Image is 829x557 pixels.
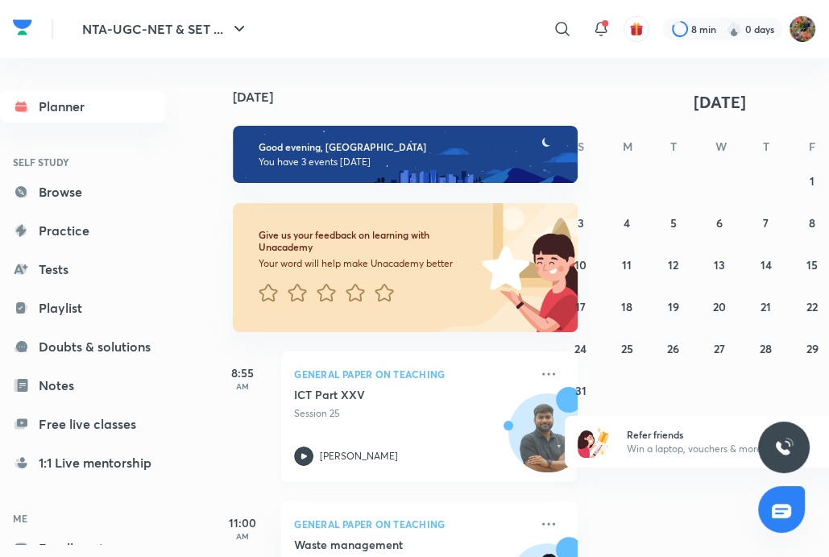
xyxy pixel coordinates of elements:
abbr: August 18, 2025 [621,299,632,314]
abbr: Wednesday [715,139,727,154]
button: August 12, 2025 [661,251,686,277]
button: August 3, 2025 [568,210,594,235]
h5: Waste management [294,537,495,553]
img: ttu [774,438,794,457]
button: August 6, 2025 [707,210,732,235]
abbr: August 20, 2025 [713,299,726,314]
abbr: Friday [809,139,815,154]
abbr: August 26, 2025 [667,341,679,356]
abbr: August 6, 2025 [716,215,723,231]
h5: ICT Part XXV [294,387,495,403]
button: NTA-UGC-NET & SET ... [73,13,259,45]
abbr: August 21, 2025 [761,299,771,314]
img: avatar [629,22,644,36]
abbr: August 28, 2025 [760,341,772,356]
abbr: Tuesday [670,139,677,154]
button: August 11, 2025 [614,251,640,277]
abbr: August 12, 2025 [668,257,678,272]
p: AM [210,531,275,541]
abbr: August 8, 2025 [809,215,815,231]
abbr: August 25, 2025 [621,341,633,356]
abbr: August 27, 2025 [714,341,725,356]
p: [PERSON_NAME] [320,449,398,463]
abbr: August 11, 2025 [622,257,632,272]
abbr: August 3, 2025 [578,215,584,231]
abbr: August 31, 2025 [575,383,587,398]
img: referral [578,426,610,458]
button: August 10, 2025 [568,251,594,277]
h5: 11:00 [210,514,275,531]
abbr: August 19, 2025 [668,299,679,314]
p: General Paper on Teaching [294,514,528,534]
h5: 8:55 [210,364,275,381]
button: avatar [624,16,649,42]
button: August 7, 2025 [752,210,778,235]
p: You have 3 events [DATE] [259,156,551,168]
button: August 20, 2025 [707,293,732,319]
button: August 17, 2025 [568,293,594,319]
h6: Refer friends [627,427,825,442]
button: August 13, 2025 [707,251,732,277]
img: feedback_image [427,203,578,332]
a: Company Logo [13,15,32,44]
button: August 27, 2025 [707,335,732,361]
abbr: August 7, 2025 [763,215,769,231]
abbr: August 4, 2025 [624,215,630,231]
abbr: August 29, 2025 [806,341,818,356]
button: August 25, 2025 [614,335,640,361]
p: Win a laptop, vouchers & more [627,442,825,456]
button: August 8, 2025 [799,210,825,235]
h6: Give us your feedback on learning with Unacademy [259,229,481,254]
abbr: Monday [623,139,632,154]
img: Company Logo [13,15,32,39]
abbr: August 22, 2025 [806,299,818,314]
button: August 24, 2025 [568,335,594,361]
abbr: Sunday [578,139,584,154]
p: Session 25 [294,406,528,421]
p: General Paper on Teaching [294,364,528,384]
abbr: August 17, 2025 [575,299,586,314]
button: August 5, 2025 [661,210,686,235]
button: August 22, 2025 [799,293,825,319]
button: August 29, 2025 [799,335,825,361]
abbr: August 1, 2025 [810,173,814,189]
abbr: Thursday [762,139,769,154]
img: evening [233,126,577,183]
p: Your word will help make Unacademy better [259,257,481,270]
abbr: August 13, 2025 [714,257,725,272]
button: August 21, 2025 [752,293,778,319]
abbr: August 24, 2025 [574,341,587,356]
p: AM [210,381,275,391]
button: August 4, 2025 [614,210,640,235]
abbr: August 5, 2025 [670,215,677,231]
abbr: August 14, 2025 [760,257,771,272]
img: streak [726,21,742,37]
button: August 26, 2025 [661,335,686,361]
button: August 18, 2025 [614,293,640,319]
button: August 19, 2025 [661,293,686,319]
h4: [DATE] [233,90,593,103]
img: Kumkum Bhamra [789,15,816,43]
abbr: August 15, 2025 [806,257,818,272]
button: August 31, 2025 [568,377,594,403]
abbr: August 10, 2025 [574,257,587,272]
button: August 28, 2025 [752,335,778,361]
h6: Good evening, [GEOGRAPHIC_DATA] [259,141,551,153]
span: [DATE] [694,91,746,113]
button: August 1, 2025 [799,168,825,193]
button: August 15, 2025 [799,251,825,277]
button: August 14, 2025 [752,251,778,277]
img: Avatar [509,402,587,480]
